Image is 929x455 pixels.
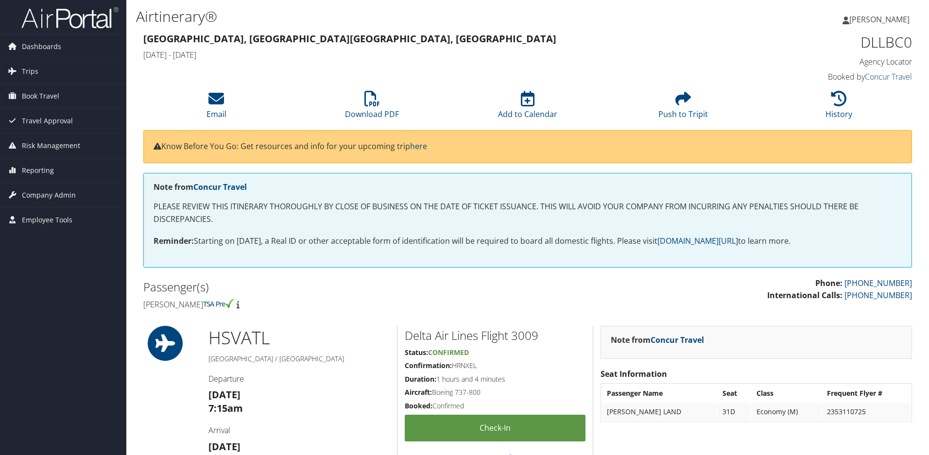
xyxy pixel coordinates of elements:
strong: Reminder: [154,236,194,246]
p: PLEASE REVIEW THIS ITINERARY THOROUGHLY BY CLOSE OF BUSINESS ON THE DATE OF TICKET ISSUANCE. THIS... [154,201,902,225]
strong: Booked: [405,401,432,410]
span: Risk Management [22,134,80,158]
strong: Seat Information [601,369,667,379]
h5: Confirmed [405,401,585,411]
a: Concur Travel [651,335,704,345]
a: Email [206,96,226,119]
span: Confirmed [428,348,469,357]
a: History [826,96,852,119]
p: Know Before You Go: Get resources and info for your upcoming trip [154,140,902,153]
h4: Booked by [731,71,912,82]
span: Travel Approval [22,109,73,133]
span: Trips [22,59,38,84]
td: Economy (M) [752,403,821,421]
strong: International Calls: [767,290,843,301]
h2: Delta Air Lines Flight 3009 [405,327,585,344]
strong: [DATE] [208,440,241,453]
a: Concur Travel [865,71,912,82]
h5: Boeing 737-800 [405,388,585,397]
h5: [GEOGRAPHIC_DATA] / [GEOGRAPHIC_DATA] [208,354,390,364]
a: [PERSON_NAME] [843,5,919,34]
td: [PERSON_NAME] LAND [602,403,716,421]
strong: Confirmation: [405,361,452,370]
h4: [PERSON_NAME] [143,299,520,310]
a: [DOMAIN_NAME][URL] [657,236,738,246]
th: Seat [718,385,751,402]
a: Concur Travel [193,182,247,192]
a: [PHONE_NUMBER] [844,278,912,288]
h5: 1 hours and 4 minutes [405,374,585,384]
img: airportal-logo.png [21,6,119,29]
td: 2353110725 [822,403,911,421]
h1: DLLBC0 [731,32,912,52]
h1: Airtinerary® [136,6,658,27]
h5: HRNXEL [405,361,585,371]
h2: Passenger(s) [143,279,520,295]
strong: Note from [611,335,704,345]
h4: Agency Locator [731,56,912,67]
h4: Departure [208,373,390,384]
strong: Note from [154,182,247,192]
img: tsa-precheck.png [203,299,235,308]
span: [PERSON_NAME] [849,14,910,25]
strong: Aircraft: [405,388,432,397]
p: Starting on [DATE], a Real ID or other acceptable form of identification will be required to boar... [154,235,902,248]
span: Dashboards [22,34,61,59]
a: here [410,141,427,152]
th: Class [752,385,821,402]
span: Book Travel [22,84,59,108]
a: Add to Calendar [498,96,557,119]
h4: [DATE] - [DATE] [143,50,716,60]
h4: Arrival [208,425,390,436]
th: Passenger Name [602,385,716,402]
a: [PHONE_NUMBER] [844,290,912,301]
span: Company Admin [22,183,76,207]
strong: Status: [405,348,428,357]
span: Employee Tools [22,208,72,232]
strong: [DATE] [208,388,241,401]
span: Reporting [22,158,54,183]
h1: HSV ATL [208,326,390,350]
th: Frequent Flyer # [822,385,911,402]
a: Download PDF [345,96,399,119]
strong: 7:15am [208,402,243,415]
a: Check-in [405,415,585,441]
td: 31D [718,403,751,421]
a: Push to Tripit [658,96,708,119]
strong: Duration: [405,374,436,384]
strong: [GEOGRAPHIC_DATA], [GEOGRAPHIC_DATA] [GEOGRAPHIC_DATA], [GEOGRAPHIC_DATA] [143,32,556,45]
strong: Phone: [815,278,843,288]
